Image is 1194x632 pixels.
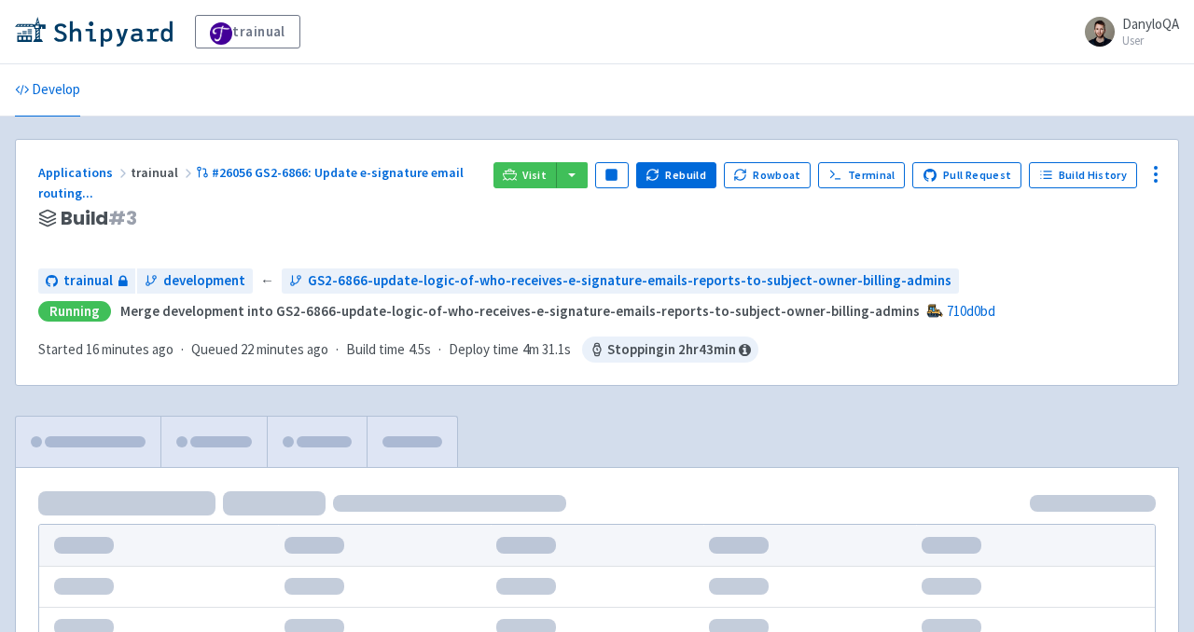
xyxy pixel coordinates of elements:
[38,164,131,181] a: Applications
[1074,17,1179,47] a: DanyloQA User
[241,340,328,358] time: 22 minutes ago
[582,337,758,363] span: Stopping in 2 hr 43 min
[522,168,547,183] span: Visit
[636,162,716,188] button: Rebuild
[131,164,196,181] span: trainual
[137,268,253,294] a: development
[449,339,519,361] span: Deploy time
[308,270,951,292] span: GS2-6866-update-logic-of-who-receives-e-signature-emails-reports-to-subject-owner-billing-admins
[195,15,300,48] a: trainual
[15,64,80,117] a: Develop
[818,162,905,188] a: Terminal
[38,301,111,323] div: Running
[1029,162,1137,188] a: Build History
[191,340,328,358] span: Queued
[15,17,173,47] img: Shipyard logo
[38,337,758,363] div: · · ·
[38,268,135,294] a: trainual
[282,268,959,294] a: GS2-6866-update-logic-of-who-receives-e-signature-emails-reports-to-subject-owner-billing-admins
[493,162,557,188] a: Visit
[38,164,464,202] a: #26056 GS2-6866: Update e-signature email routing...
[947,302,995,320] a: 710d0bd
[595,162,629,188] button: Pause
[163,270,245,292] span: development
[38,164,464,202] span: #26056 GS2-6866: Update e-signature email routing ...
[1122,15,1179,33] span: DanyloQA
[86,340,174,358] time: 16 minutes ago
[120,302,920,320] strong: Merge development into GS2-6866-update-logic-of-who-receives-e-signature-emails-reports-to-subjec...
[63,270,113,292] span: trainual
[108,205,137,231] span: # 3
[1122,34,1179,47] small: User
[38,340,174,358] span: Started
[724,162,812,188] button: Rowboat
[409,339,431,361] span: 4.5s
[912,162,1021,188] a: Pull Request
[346,339,405,361] span: Build time
[61,208,137,229] span: Build
[522,339,571,361] span: 4m 31.1s
[260,270,274,292] span: ←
